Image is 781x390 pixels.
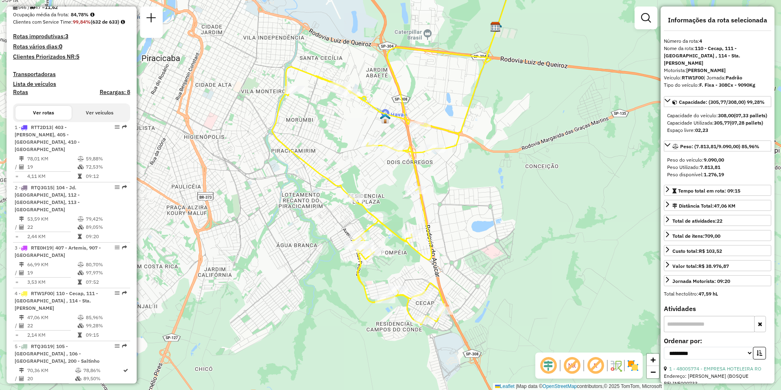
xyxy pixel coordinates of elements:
[85,278,127,286] td: 07:52
[83,366,122,375] td: 78,86%
[78,164,84,169] i: % de utilização da cubagem
[45,4,58,10] strong: 11,62
[122,185,127,190] em: Rota exportada
[380,113,390,124] img: 480 UDC Light Piracicaba
[78,156,84,161] i: % de utilização do peso
[664,290,771,298] div: Total hectolitro:
[493,383,664,390] div: Map data © contributors,© 2025 TomTom, Microsoft
[59,43,62,50] strong: 0
[664,67,771,74] div: Motorista:
[15,290,98,311] span: | 110 - Cecap, 111 - [GEOGRAPHIC_DATA] , 114 - Sta. [PERSON_NAME]
[115,291,120,296] em: Opções
[100,89,130,96] h4: Recargas: 8
[516,383,517,389] span: |
[679,99,765,105] span: Capacidade: (305,77/308,00) 99,28%
[669,366,761,372] a: 1 - 48005774 - EMPRESA HOTELEIRA RO
[31,245,52,251] span: RTE0H19
[85,261,127,269] td: 80,70%
[13,5,18,10] i: Total de Atividades
[123,368,128,373] i: Rota otimizada
[664,336,771,346] label: Ordenar por:
[664,74,771,81] div: Veículo:
[15,245,101,258] span: 3 -
[19,164,24,169] i: Total de Atividades
[121,20,125,24] em: Rotas cross docking consideradas
[115,185,120,190] em: Opções
[718,112,734,118] strong: 308,00
[664,109,771,137] div: Capacidade: (305,77/308,00) 99,28%
[27,163,77,171] td: 19
[122,291,127,296] em: Rota exportada
[647,354,659,366] a: Zoom in
[672,278,730,285] div: Jornada Motorista: 09:20
[680,143,759,149] span: Peso: (7.813,81/9.090,00) 85,96%
[667,112,768,119] div: Capacidade do veículo:
[726,74,742,81] strong: Padrão
[85,331,127,339] td: 09:15
[31,124,52,130] span: RTT2D13
[586,356,605,375] span: Exibir rótulo
[19,368,24,373] i: Distância Total
[27,223,77,231] td: 22
[753,347,766,359] button: Ordem crescente
[664,260,771,271] a: Valor total:R$ 38.976,87
[15,245,101,258] span: | 407 - Artemis, 907 - [GEOGRAPHIC_DATA]
[730,120,763,126] strong: (07,28 pallets)
[664,153,771,182] div: Peso: (7.813,81/9.090,00) 85,96%
[65,33,68,40] strong: 3
[78,234,82,239] i: Tempo total em rota
[672,263,729,270] div: Valor total:
[85,322,127,330] td: 99,28%
[19,225,24,230] i: Total de Atividades
[705,233,720,239] strong: 709,00
[78,217,84,221] i: % de utilização do peso
[78,174,82,179] i: Tempo total em rota
[495,383,515,389] a: Leaflet
[664,305,771,313] h4: Atividades
[15,343,100,364] span: 5 -
[664,200,771,211] a: Distância Total:47,06 KM
[115,245,120,250] em: Opções
[15,290,98,311] span: 4 -
[609,359,622,372] img: Fluxo de ruas
[664,45,771,67] div: Nome da rota:
[71,11,89,18] strong: 84,78%
[78,280,82,285] i: Tempo total em rota
[13,53,130,60] h4: Clientes Priorizados NR:
[15,343,100,364] span: | 105 - [GEOGRAPHIC_DATA] , 106 - [GEOGRAPHIC_DATA], 200 - Saltinho
[31,290,53,296] span: RTW1F00
[78,315,84,320] i: % de utilização do peso
[15,322,19,330] td: /
[664,96,771,107] a: Capacidade: (305,77/308,00) 99,28%
[667,157,724,163] span: Peso do veículo:
[15,232,19,241] td: =
[27,155,77,163] td: 78,01 KM
[15,331,19,339] td: =
[27,215,77,223] td: 53,59 KM
[15,223,19,231] td: /
[667,164,768,171] div: Peso Utilizado:
[543,383,577,389] a: OpenStreetMap
[686,67,726,73] strong: [PERSON_NAME]
[650,367,656,377] span: −
[31,184,53,191] span: RTQ3G15
[15,184,80,213] span: | 104 - Jd. [GEOGRAPHIC_DATA], 112 - [GEOGRAPHIC_DATA], 113 - [GEOGRAPHIC_DATA]
[27,375,75,383] td: 20
[27,366,75,375] td: 70,36 KM
[85,155,127,163] td: 59,88%
[19,376,24,381] i: Total de Atividades
[695,127,708,133] strong: 02,23
[122,344,127,348] em: Rota exportada
[85,223,127,231] td: 89,05%
[27,278,77,286] td: 3,53 KM
[13,89,28,96] a: Rotas
[78,323,84,328] i: % de utilização da cubagem
[717,218,722,224] strong: 22
[539,356,558,375] span: Ocultar deslocamento
[664,215,771,226] a: Total de atividades:22
[698,291,718,297] strong: 47,59 hL
[13,19,73,25] span: Clientes com Service Time:
[83,375,122,383] td: 89,50%
[78,333,82,337] i: Tempo total em rota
